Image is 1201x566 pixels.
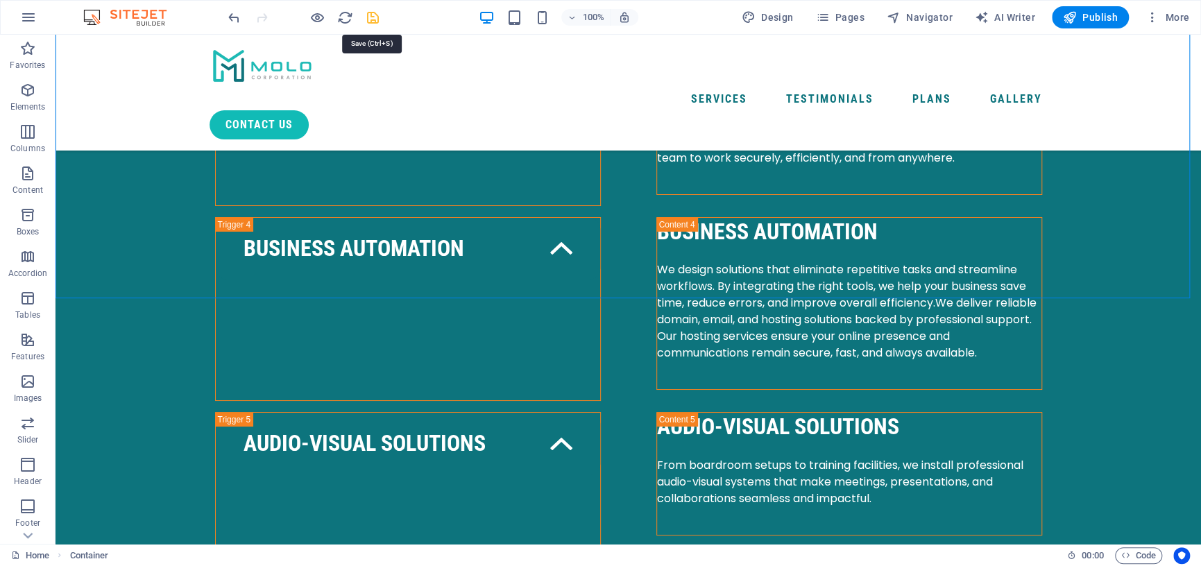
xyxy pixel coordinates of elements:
span: Pages [815,10,864,24]
i: Undo: Change text (Ctrl+Z) [226,10,242,26]
p: Footer [15,517,40,529]
button: Click here to leave preview mode and continue editing [309,9,325,26]
a: Click to cancel selection. Double-click to open Pages [11,547,49,564]
i: On resize automatically adjust zoom level to fit chosen device. [618,11,631,24]
span: Publish [1063,10,1118,24]
h6: 100% [582,9,604,26]
p: Elements [10,101,46,112]
span: 00 00 [1082,547,1103,564]
nav: breadcrumb [70,547,109,564]
p: Features [11,351,44,362]
span: Click to select. Double-click to edit [70,547,109,564]
span: : [1091,550,1093,560]
button: AI Writer [969,6,1041,28]
p: Columns [10,143,45,154]
p: Images [14,393,42,404]
p: Boxes [17,226,40,237]
p: Accordion [8,268,47,279]
button: Navigator [881,6,958,28]
p: Content [12,185,43,196]
i: Reload page [337,10,353,26]
button: Usercentrics [1173,547,1190,564]
button: 100% [561,9,611,26]
p: Tables [15,309,40,320]
button: More [1140,6,1195,28]
span: More [1145,10,1189,24]
button: Code [1115,547,1162,564]
span: Navigator [887,10,953,24]
p: Favorites [10,60,45,71]
button: reload [337,9,353,26]
p: Header [14,476,42,487]
h6: Session time [1067,547,1104,564]
img: Editor Logo [80,9,184,26]
span: AI Writer [975,10,1035,24]
span: Design [742,10,794,24]
button: undo [225,9,242,26]
button: Pages [810,6,869,28]
span: Code [1121,547,1156,564]
button: save [364,9,381,26]
button: Design [736,6,799,28]
button: Publish [1052,6,1129,28]
p: Slider [17,434,39,445]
